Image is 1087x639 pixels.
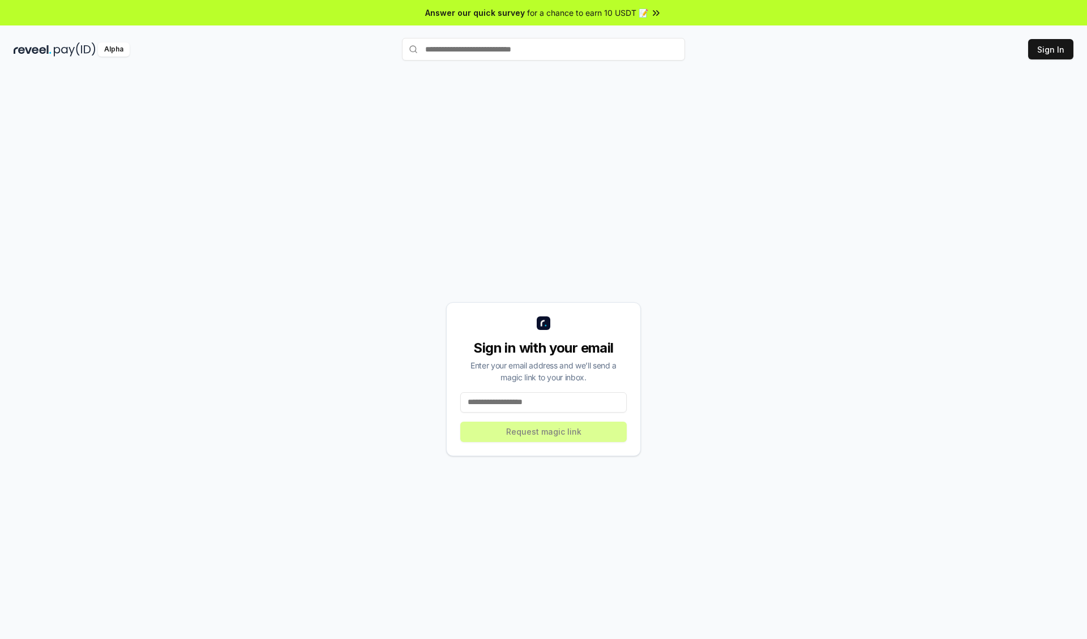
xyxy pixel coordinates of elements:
div: Sign in with your email [460,339,627,357]
span: for a chance to earn 10 USDT 📝 [527,7,648,19]
span: Answer our quick survey [425,7,525,19]
div: Alpha [98,42,130,57]
img: pay_id [54,42,96,57]
button: Sign In [1028,39,1073,59]
div: Enter your email address and we’ll send a magic link to your inbox. [460,359,627,383]
img: reveel_dark [14,42,52,57]
img: logo_small [537,316,550,330]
